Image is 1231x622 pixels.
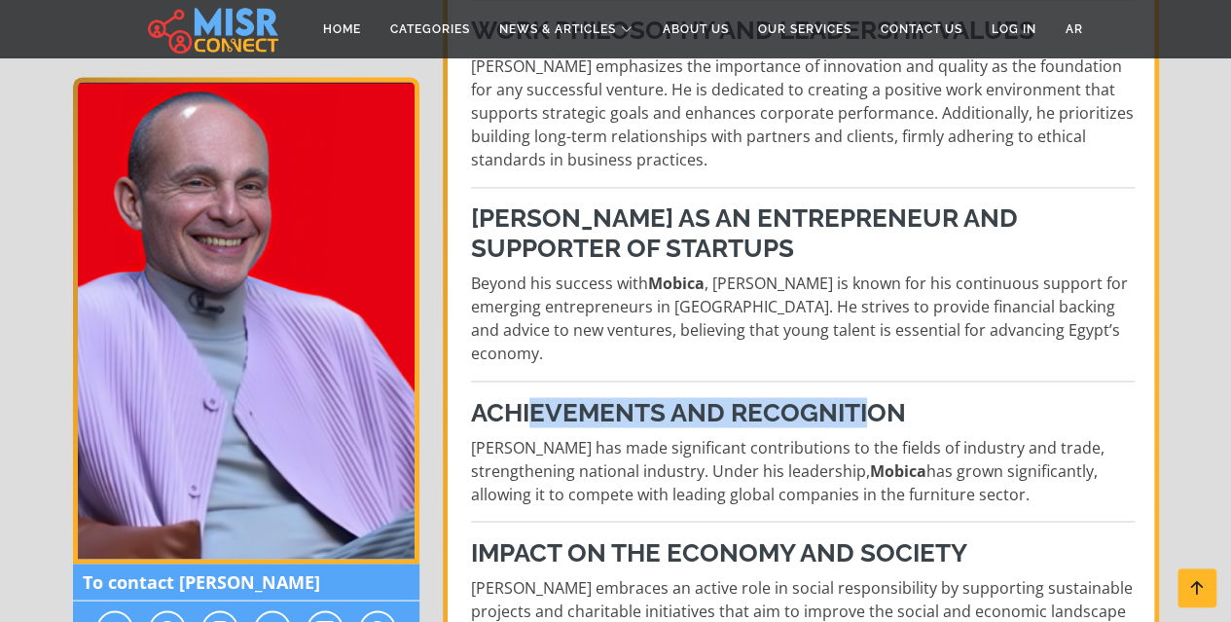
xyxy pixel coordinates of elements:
[485,11,648,48] a: News & Articles
[471,272,1135,365] p: Beyond his success with , [PERSON_NAME] is known for his continuous support for emerging entrepre...
[743,11,866,48] a: Our Services
[376,11,485,48] a: Categories
[870,459,926,481] strong: Mobica
[648,273,705,294] strong: Mobica
[471,55,1135,171] p: [PERSON_NAME] emphasizes the importance of innovation and quality as the foundation for any succe...
[471,537,1135,567] h3: Impact on the Economy and Society
[148,5,278,54] img: main.misr_connect
[73,565,419,602] span: To contact [PERSON_NAME]
[977,11,1051,48] a: Log in
[73,78,419,565] img: Mohamed Farouk
[648,11,743,48] a: About Us
[471,397,1135,427] h3: Achievements and Recognition
[1051,11,1098,48] a: AR
[308,11,376,48] a: Home
[499,20,616,38] span: News & Articles
[866,11,977,48] a: Contact Us
[471,435,1135,505] p: [PERSON_NAME] has made significant contributions to the fields of industry and trade, strengtheni...
[471,203,1135,264] h3: [PERSON_NAME] as an Entrepreneur and Supporter of Startups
